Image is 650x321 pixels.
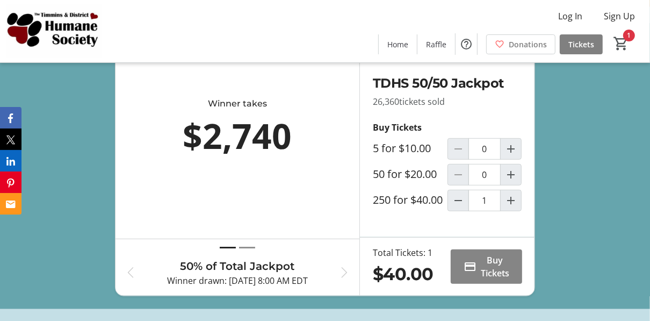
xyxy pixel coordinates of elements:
[456,33,477,55] button: Help
[373,194,443,206] label: 250 for $40.00
[146,274,329,287] p: Winner drawn: [DATE] 8:00 AM EDT
[611,34,631,53] button: Cart
[501,165,521,185] button: Increment by one
[146,258,329,274] h3: 50% of Total Jackpot
[373,261,434,287] div: $40.00
[501,139,521,159] button: Increment by one
[6,4,102,58] img: Timmins and District Humane Society's Logo
[379,34,417,54] a: Home
[558,10,582,23] span: Log In
[501,190,521,211] button: Increment by one
[448,190,468,211] button: Decrement by one
[595,8,644,25] button: Sign Up
[417,34,455,54] a: Raffle
[373,122,422,133] strong: Buy Tickets
[387,39,408,50] span: Home
[373,142,431,155] label: 5 for $10.00
[481,254,509,280] span: Buy Tickets
[373,246,434,259] div: Total Tickets: 1
[560,34,603,54] a: Tickets
[373,168,437,181] label: 50 for $20.00
[426,39,446,50] span: Raffle
[604,10,635,23] span: Sign Up
[373,95,522,108] p: 26,360 tickets sold
[486,34,555,54] a: Donations
[163,110,312,162] div: $2,740
[239,241,255,254] button: Draw 2
[509,39,547,50] span: Donations
[373,74,522,93] h2: TDHS 50/50 Jackpot
[568,39,594,50] span: Tickets
[451,249,522,284] button: Buy Tickets
[220,241,236,254] button: Draw 1
[163,97,312,110] div: Winner takes
[550,8,591,25] button: Log In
